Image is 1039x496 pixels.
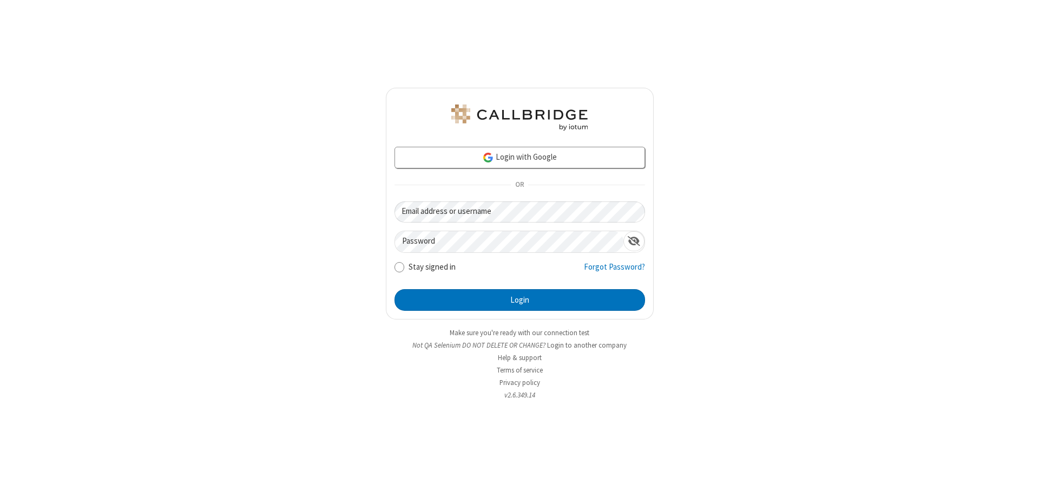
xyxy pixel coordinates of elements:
li: Not QA Selenium DO NOT DELETE OR CHANGE? [386,340,654,350]
li: v2.6.349.14 [386,390,654,400]
span: OR [511,178,528,193]
a: Forgot Password? [584,261,645,282]
a: Help & support [498,353,542,362]
a: Make sure you're ready with our connection test [450,328,589,337]
input: Email address or username [394,201,645,223]
a: Terms of service [497,366,543,375]
div: Show password [623,231,645,251]
button: Login to another company [547,340,627,350]
input: Password [395,231,623,252]
img: QA Selenium DO NOT DELETE OR CHANGE [449,105,590,130]
a: Privacy policy [499,378,540,387]
img: google-icon.png [482,152,494,164]
label: Stay signed in [409,261,456,273]
a: Login with Google [394,147,645,168]
button: Login [394,289,645,311]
